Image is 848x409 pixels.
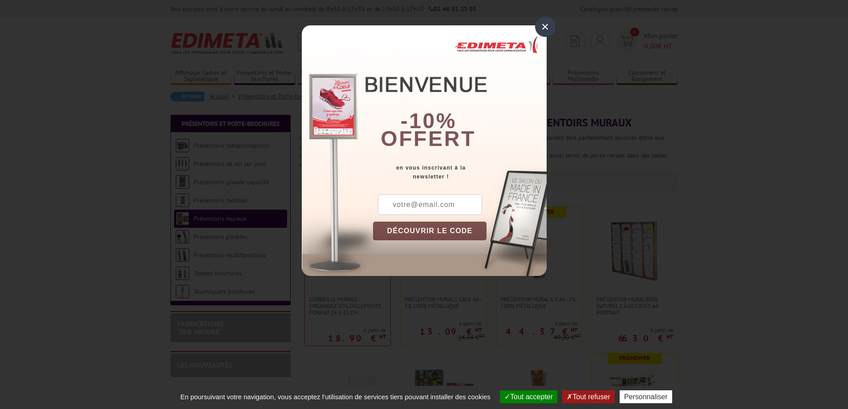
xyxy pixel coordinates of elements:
[381,127,476,150] font: offert
[620,390,672,403] button: Personnaliser (fenêtre modale)
[401,109,457,133] b: -10%
[535,16,556,37] div: ×
[500,390,557,403] button: Tout accepter
[378,194,482,215] input: votre@email.com
[373,163,547,181] div: en vous inscrivant à la newsletter !
[176,393,495,401] span: En poursuivant votre navigation, vous acceptez l'utilisation de services tiers pouvant installer ...
[373,222,487,240] button: DÉCOUVRIR LE CODE
[562,390,614,403] button: Tout refuser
